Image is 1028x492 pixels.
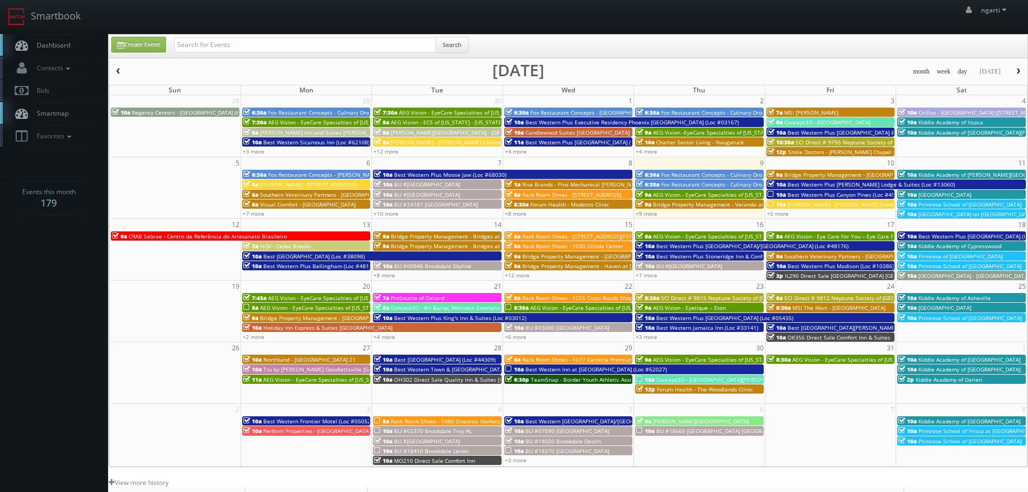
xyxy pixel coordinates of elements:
span: 10a [243,324,262,331]
span: 10a [505,129,524,136]
span: Primrose School of [GEOGRAPHIC_DATA] [918,437,1022,445]
span: Primrose School of [GEOGRAPHIC_DATA] [918,314,1022,322]
span: Kiddie Academy of Cypresswood [918,242,1002,250]
span: 10a [898,417,917,425]
span: 10a [374,447,392,455]
span: BU #[GEOGRAPHIC_DATA] [394,181,460,188]
span: 9a [636,201,651,208]
img: smartbook-logo.png [8,8,25,25]
a: +10 more [373,210,398,217]
span: Smile Doctors - [PERSON_NAME] Chapel [PERSON_NAME] Orthodontics [788,148,971,156]
button: month [909,65,933,78]
span: Kiddie Academy of Itsaca [918,118,983,126]
span: Best Western Plus [GEOGRAPHIC_DATA] (Loc #35038) [525,138,663,146]
span: 10a [898,129,917,136]
span: 10a [243,138,262,146]
span: 9a [374,232,389,240]
span: BU #18370 [GEOGRAPHIC_DATA] [525,447,609,455]
span: Kiddie Academy of Asheville [918,294,991,302]
span: 6:30a [636,171,659,178]
span: 1a [505,181,520,188]
span: Thu [693,85,705,95]
span: 10a [374,314,392,322]
span: Best Western Plus Canyon Pines (Loc #45083) [787,191,906,198]
span: [PERSON_NAME] - [PERSON_NAME] Columbus Circle [391,138,524,146]
span: 9a [636,304,651,311]
span: Best Western Plus Stoneridge Inn & Conference Centre (Loc #66085) [656,252,834,260]
span: Kiddie Academy of [GEOGRAPHIC_DATA] [918,417,1020,425]
span: Rack Room Shoes - 1077 Carolina Premium Outlets [522,356,655,363]
span: [PERSON_NAME] - [STREET_ADDRESS] [260,181,356,188]
a: View more history [109,478,169,487]
span: Best Western Town & [GEOGRAPHIC_DATA] (Loc #05423) [394,365,540,373]
span: Best Western Plus [GEOGRAPHIC_DATA]/[GEOGRAPHIC_DATA] (Loc #48176) [656,242,849,250]
span: [GEOGRAPHIC_DATA] [918,304,971,311]
span: 10a [636,324,655,331]
a: +6 more [505,333,526,341]
span: Best Western Sicamous Inn (Loc #62108) [263,138,370,146]
span: Regency Centers - [GEOGRAPHIC_DATA] (63020) [132,109,254,116]
span: Rack Room Shoes - [STREET_ADDRESS] [522,191,621,198]
span: Best Western Inn at [GEOGRAPHIC_DATA] (Loc #62027) [525,365,667,373]
span: BU #00946 Brookdale Skyline [394,262,471,270]
span: Rack Room Shoes - 1090 Olinda Center [522,242,623,250]
span: 6:30p [505,376,529,383]
span: 10a [243,417,262,425]
span: HGV - Cedar Breaks [260,242,311,250]
button: [DATE] [976,65,1004,78]
span: Primrose School of [GEOGRAPHIC_DATA] [918,201,1022,208]
a: +5 more [767,210,789,217]
span: BU #18020 Brookdale Destin [525,437,601,445]
span: Mon [299,85,313,95]
span: Best Western Plus [GEOGRAPHIC_DATA] &amp; Suites (Loc #44475) [787,129,961,136]
span: AEG Vision - EyeCare Specialties of [US_STATE] – [PERSON_NAME] EyeCare [263,376,455,383]
a: +4 more [373,333,395,341]
span: 9a [112,232,127,240]
a: +2 more [243,333,264,341]
span: Kiddie Academy of [GEOGRAPHIC_DATA] [918,356,1020,363]
span: 6 [365,157,371,169]
span: 10a [898,232,917,240]
span: 10a [636,242,655,250]
span: AEG Vision - EyeCare Specialties of [US_STATE] – Southwest Orlando Eye Care [268,118,469,126]
span: Visual Comfort - [GEOGRAPHIC_DATA] [260,201,356,208]
span: [PERSON_NAME] - [PERSON_NAME] Store [787,201,893,208]
span: SCI Direct # 9795 Neptune Society of Chico [796,138,908,146]
span: 9a [636,129,651,136]
a: +12 more [505,271,530,279]
span: 6:30a [636,109,659,116]
button: day [954,65,971,78]
span: 10a [898,109,917,116]
span: Bridge Property Management - [GEOGRAPHIC_DATA] at [GEOGRAPHIC_DATA] [260,314,457,322]
input: Search for Events [174,37,436,52]
span: Kiddie Academy of Darien [916,376,982,383]
span: Best Western [GEOGRAPHIC_DATA]/[GEOGRAPHIC_DATA] (Loc #05785) [525,417,705,425]
span: 4 [1021,95,1027,107]
span: MSI The Mart - [GEOGRAPHIC_DATA] [792,304,885,311]
span: Smartmap [31,109,69,118]
span: Concept3D - [GEOGRAPHIC_DATA][PERSON_NAME] [656,376,785,383]
span: 8:30a [767,304,791,311]
span: AEG Vision - EyeCare Specialties of [US_STATE] – [GEOGRAPHIC_DATA] HD EyeCare [268,294,480,302]
span: 10a [374,427,392,435]
span: 10a [898,272,917,280]
span: Best [GEOGRAPHIC_DATA][PERSON_NAME] (Loc #32091) [787,324,932,331]
span: Favorites [31,131,74,141]
span: 9a [243,314,258,322]
span: 12p [636,385,655,393]
span: Bridge Property Management - [GEOGRAPHIC_DATA] [784,171,919,178]
span: Holiday Inn Express & Suites [GEOGRAPHIC_DATA] [263,324,392,331]
span: Best Western Plus [PERSON_NAME] Lodge & Suites (Loc #13060) [787,181,955,188]
span: Fox Restaurant Concepts - Culinary Dropout - [GEOGRAPHIC_DATA] [268,109,439,116]
span: 10a [636,262,655,270]
span: 10a [898,437,917,445]
span: 8a [767,232,783,240]
button: week [933,65,954,78]
span: Dashboard [31,41,70,50]
span: 8a [243,304,258,311]
span: 8a [243,181,258,188]
span: Bridge Property Management - Haven at [GEOGRAPHIC_DATA] [522,262,683,270]
span: Bids [31,86,50,95]
span: 6:30a [505,109,529,116]
span: Best Western Plus King's Inn & Suites (Loc #03012) [394,314,526,322]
